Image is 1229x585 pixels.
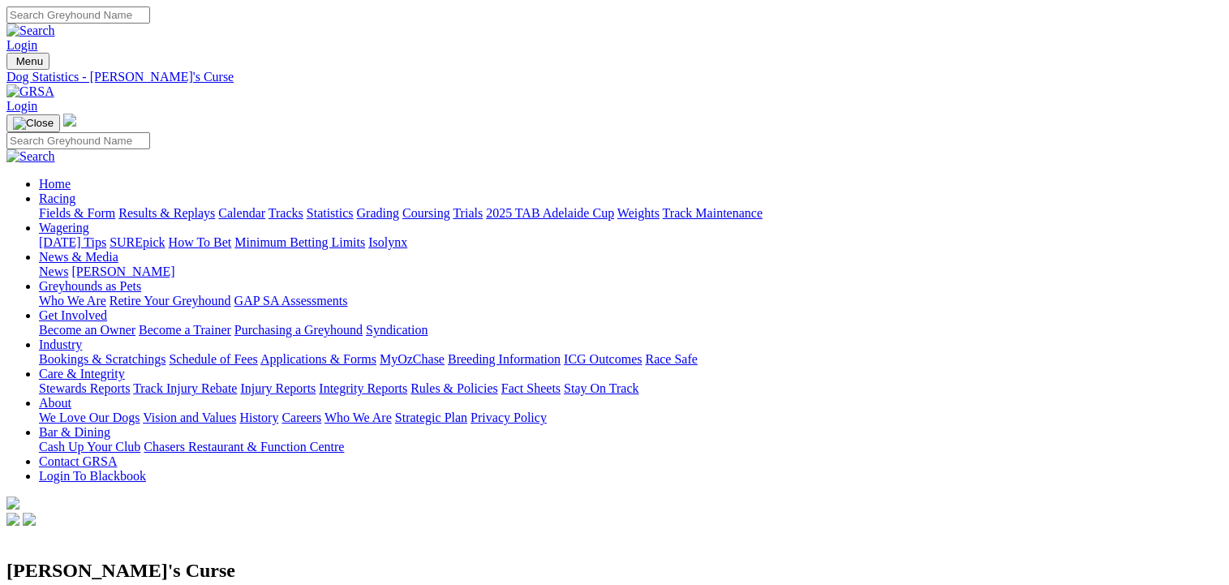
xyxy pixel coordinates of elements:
[39,381,1223,396] div: Care & Integrity
[39,469,146,483] a: Login To Blackbook
[486,206,614,220] a: 2025 TAB Adelaide Cup
[663,206,763,220] a: Track Maintenance
[110,294,231,308] a: Retire Your Greyhound
[6,513,19,526] img: facebook.svg
[410,381,498,395] a: Rules & Policies
[6,6,150,24] input: Search
[39,440,140,454] a: Cash Up Your Club
[133,381,237,395] a: Track Injury Rebate
[39,206,115,220] a: Fields & Form
[39,294,106,308] a: Who We Are
[281,411,321,424] a: Careers
[39,308,107,322] a: Get Involved
[319,381,407,395] a: Integrity Reports
[260,352,376,366] a: Applications & Forms
[39,454,117,468] a: Contact GRSA
[139,323,231,337] a: Become a Trainer
[6,38,37,52] a: Login
[71,265,174,278] a: [PERSON_NAME]
[39,279,141,293] a: Greyhounds as Pets
[269,206,303,220] a: Tracks
[39,294,1223,308] div: Greyhounds as Pets
[39,367,125,381] a: Care & Integrity
[39,352,165,366] a: Bookings & Scratchings
[6,149,55,164] img: Search
[324,411,392,424] a: Who We Are
[39,381,130,395] a: Stewards Reports
[39,265,68,278] a: News
[39,235,106,249] a: [DATE] Tips
[110,235,165,249] a: SUREpick
[564,381,638,395] a: Stay On Track
[645,352,697,366] a: Race Safe
[240,381,316,395] a: Injury Reports
[218,206,265,220] a: Calendar
[564,352,642,366] a: ICG Outcomes
[357,206,399,220] a: Grading
[234,294,348,308] a: GAP SA Assessments
[16,55,43,67] span: Menu
[395,411,467,424] a: Strategic Plan
[234,323,363,337] a: Purchasing a Greyhound
[39,235,1223,250] div: Wagering
[39,191,75,205] a: Racing
[39,411,140,424] a: We Love Our Dogs
[39,323,135,337] a: Become an Owner
[39,440,1223,454] div: Bar & Dining
[39,250,118,264] a: News & Media
[6,53,49,70] button: Toggle navigation
[234,235,365,249] a: Minimum Betting Limits
[307,206,354,220] a: Statistics
[6,497,19,510] img: logo-grsa-white.png
[368,235,407,249] a: Isolynx
[143,411,236,424] a: Vision and Values
[39,411,1223,425] div: About
[144,440,344,454] a: Chasers Restaurant & Function Centre
[118,206,215,220] a: Results & Replays
[453,206,483,220] a: Trials
[13,117,54,130] img: Close
[39,338,82,351] a: Industry
[169,235,232,249] a: How To Bet
[471,411,547,424] a: Privacy Policy
[617,206,660,220] a: Weights
[39,352,1223,367] div: Industry
[380,352,445,366] a: MyOzChase
[39,396,71,410] a: About
[239,411,278,424] a: History
[23,513,36,526] img: twitter.svg
[366,323,428,337] a: Syndication
[6,24,55,38] img: Search
[6,99,37,113] a: Login
[39,221,89,234] a: Wagering
[39,177,71,191] a: Home
[39,206,1223,221] div: Racing
[6,560,1223,582] h2: [PERSON_NAME]'s Curse
[39,323,1223,338] div: Get Involved
[501,381,561,395] a: Fact Sheets
[39,425,110,439] a: Bar & Dining
[448,352,561,366] a: Breeding Information
[63,114,76,127] img: logo-grsa-white.png
[6,70,1223,84] a: Dog Statistics - [PERSON_NAME]'s Curse
[6,84,54,99] img: GRSA
[6,132,150,149] input: Search
[402,206,450,220] a: Coursing
[6,114,60,132] button: Toggle navigation
[169,352,257,366] a: Schedule of Fees
[39,265,1223,279] div: News & Media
